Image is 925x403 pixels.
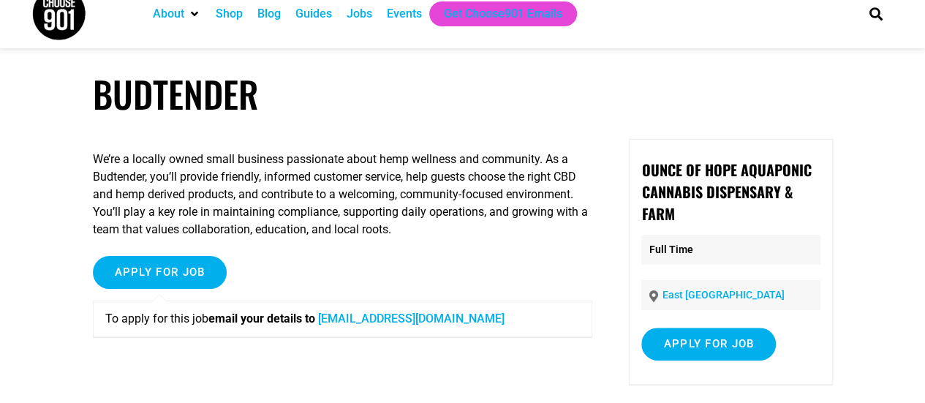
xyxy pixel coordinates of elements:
h1: Budtender [93,72,833,116]
a: East [GEOGRAPHIC_DATA] [662,289,784,301]
p: Full Time [641,235,820,265]
p: We’re a locally owned small business passionate about hemp wellness and community. As a Budtender... [93,151,592,238]
strong: email your details to [208,312,315,325]
input: Apply for job [93,256,227,289]
input: Apply for job [641,328,776,361]
a: Guides [295,5,332,23]
div: Search [864,1,888,26]
a: [EMAIL_ADDRESS][DOMAIN_NAME] [318,312,505,325]
nav: Main nav [146,1,845,26]
a: Shop [216,5,243,23]
a: Blog [257,5,281,23]
a: About [153,5,184,23]
a: Events [387,5,422,23]
strong: Ounce of Hope Aquaponic Cannabis Dispensary & Farm [641,159,811,225]
div: About [146,1,208,26]
a: Get Choose901 Emails [444,5,562,23]
a: Jobs [347,5,372,23]
p: To apply for this job [105,310,580,328]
